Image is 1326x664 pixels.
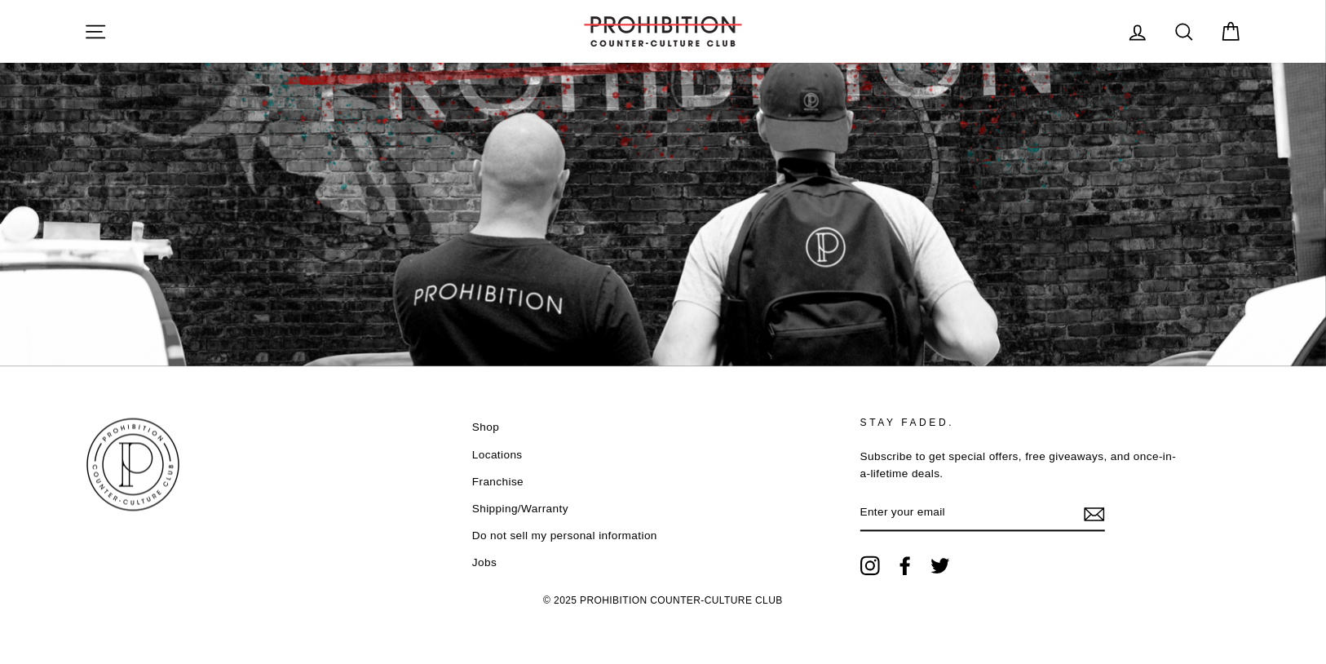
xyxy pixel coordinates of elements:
[472,471,524,495] a: Franchise
[472,416,499,440] a: Shop
[472,525,657,549] a: Do not sell my personal information
[472,444,523,468] a: Locations
[581,16,745,46] img: PROHIBITION COUNTER-CULTURE CLUB
[860,449,1182,485] p: Subscribe to get special offers, free giveaways, and once-in-a-lifetime deals.
[84,588,1242,616] p: © 2025 PROHIBITION COUNTER-CULTURE CLUB
[860,416,1182,432] p: STAY FADED.
[84,416,182,514] img: PROHIBITION COUNTER-CULTURE CLUB
[472,551,497,576] a: Jobs
[860,496,1105,532] input: Enter your email
[472,498,568,522] a: Shipping/Warranty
